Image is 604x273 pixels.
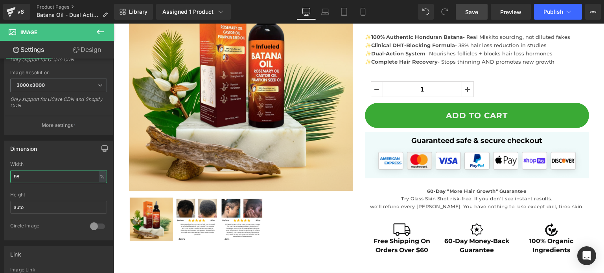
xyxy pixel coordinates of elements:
[585,4,601,20] button: More
[400,213,475,231] h2: 100% Organic Ingredients
[42,122,73,129] p: More settings
[251,79,475,104] button: ADD TO CART
[10,267,107,273] div: Image Link
[10,141,37,152] div: Dimension
[251,35,258,41] span: ✨
[107,174,150,217] img: Batana Oil - Dual Action System
[251,171,475,186] p: Try Glass Skin Shot risk-free. If you don't see instant results, we'll refund every [PERSON_NAME]...
[17,82,45,88] b: 3000x3000
[465,8,478,16] span: Save
[313,165,413,170] strong: 60-Day "More Hair Growth" Guarantee
[16,174,59,217] img: Batana Oil - Dual Action System
[10,223,82,231] div: Circle Image
[258,18,341,25] strong: Clinical DHT-Blocking Formula
[10,70,107,75] div: Image Resolution
[258,10,349,16] strong: 100% Authentic Honduran Batana
[99,171,106,182] div: %
[349,10,457,16] span: - Real Miskito sourcing, not diluted fakes
[114,4,153,20] a: New Library
[335,4,354,20] a: Tablet
[61,174,105,217] img: Batana Oil - Dual Action System
[129,8,147,15] span: Library
[251,213,326,231] h2: Free Shipping On Orders Over $60
[37,4,114,10] a: Product Pages
[162,8,225,16] div: Assigned 1 Product
[354,4,372,20] a: Mobile
[3,4,30,20] a: v6
[37,12,99,18] span: Batana Oil - Dual Action
[500,8,521,16] span: Preview
[326,213,400,231] h2: 60-Day Money-Back Guarantee
[251,27,258,33] span: ✨
[10,201,107,214] input: auto
[543,9,563,15] span: Publish
[577,246,596,265] div: Open Intercom Messenger
[251,18,258,25] strong: ✨
[10,57,107,68] div: Only support for UCare CDN
[316,4,335,20] a: Laptop
[297,4,316,20] a: Desktop
[298,113,429,121] b: Guaranteed safe & secure checkout
[10,161,107,167] div: Width
[10,96,107,114] div: Only support for UCare CDN and Shopify CDN
[258,27,312,33] strong: Dual-Action System
[10,247,21,258] div: Link
[59,41,116,59] a: Design
[341,18,433,25] span: - 38% hair loss reduction in studies
[312,27,439,33] span: - Nourishes follicles + blocks hair loss hormones
[10,170,107,183] input: auto
[437,4,453,20] button: Redo
[258,35,324,41] strong: Complete Hair Recovery
[418,4,434,20] button: Undo
[10,192,107,198] div: Height
[5,116,112,134] button: More settings
[324,35,441,41] span: - Stops thinning AND promotes new growth
[251,10,258,16] span: ✨
[20,29,37,35] span: Image
[491,4,531,20] a: Preview
[534,4,582,20] button: Publish
[16,7,26,17] div: v6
